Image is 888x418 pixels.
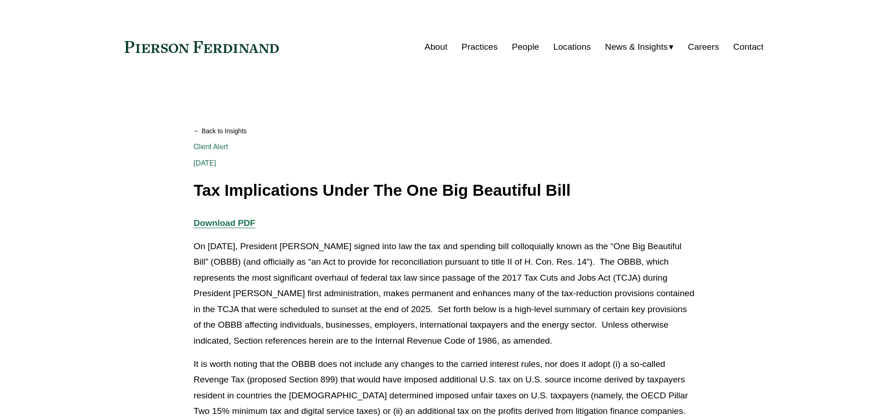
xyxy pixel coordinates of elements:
a: Download PDF [193,218,255,228]
a: Locations [554,38,591,56]
p: On [DATE], President [PERSON_NAME] signed into law the tax and spending bill colloquially known a... [193,239,695,349]
a: Careers [688,38,719,56]
span: News & Insights [605,39,668,55]
span: [DATE] [193,159,216,167]
a: People [512,38,539,56]
a: Back to Insights [193,123,695,139]
a: Practices [462,38,498,56]
h1: Tax Implications Under The One Big Beautiful Bill [193,182,695,199]
a: Contact [733,38,763,56]
a: folder dropdown [605,38,674,56]
a: About [424,38,447,56]
a: Client Alert [193,142,228,151]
